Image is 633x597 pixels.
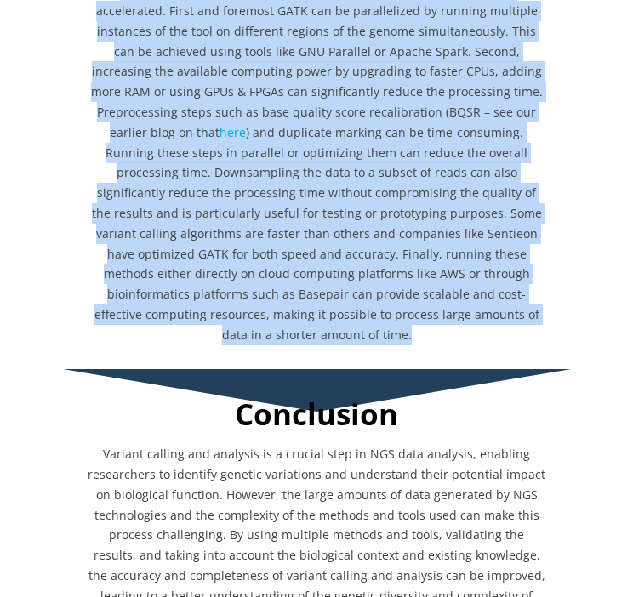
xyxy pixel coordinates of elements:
a: here [220,124,246,140]
b: Conclusion [235,394,398,434]
iframe: Drift Widget Chat Controller [307,475,613,577]
span: ) and duplicate marking can be time-consuming. Running these steps in parallel or optimizing them... [92,124,542,343]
